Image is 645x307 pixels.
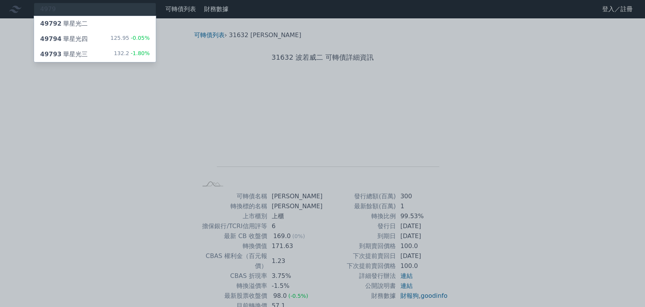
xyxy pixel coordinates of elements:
[40,19,88,28] div: 華星光二
[40,35,62,42] span: 49794
[129,35,150,41] span: -0.05%
[129,50,150,56] span: -1.80%
[34,47,156,62] a: 49793華星光三 132.2-1.80%
[40,20,62,27] span: 49792
[34,16,156,31] a: 49792華星光二
[110,34,150,44] div: 125.95
[114,50,150,59] div: 132.2
[40,51,62,58] span: 49793
[40,34,88,44] div: 華星光四
[40,50,88,59] div: 華星光三
[34,31,156,47] a: 49794華星光四 125.95-0.05%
